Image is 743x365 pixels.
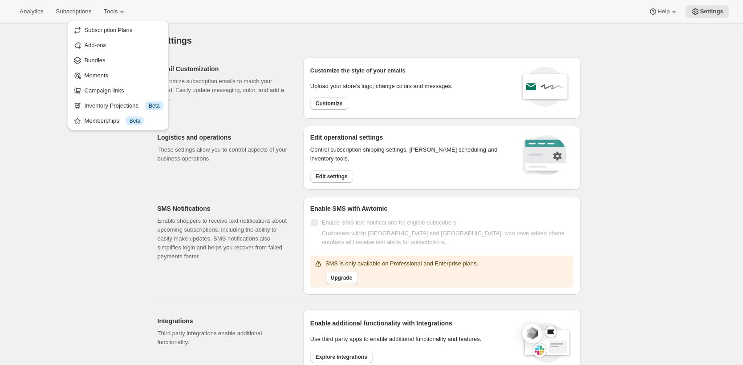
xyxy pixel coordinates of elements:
[130,117,141,124] span: Beta
[310,82,453,91] p: Upload your store’s logo, change colors and messages.
[98,5,132,18] button: Tools
[70,38,166,52] button: Add-ons
[310,335,513,344] p: Use third party apps to enable additional functionality and features.
[325,272,358,284] button: Upgrade
[325,259,478,268] p: SMS is only available on Professional and Enterprise plans.
[85,27,133,33] span: Subscription Plans
[310,170,353,183] button: Edit settings
[158,64,289,73] h2: Email Customization
[310,319,513,328] h2: Enable additional functionality with Integrations
[50,5,97,18] button: Subscriptions
[149,102,160,109] span: Beta
[310,145,509,163] p: Control subscription shipping settings, [PERSON_NAME] scheduling and inventory tools.
[104,8,118,15] span: Tools
[643,5,684,18] button: Help
[310,204,573,213] h2: Enable SMS with Awtomic
[158,145,289,163] p: These settings allow you to control aspects of your business operations.
[70,98,166,112] button: Inventory Projections
[56,8,91,15] span: Subscriptions
[316,353,367,361] span: Explore integrations
[85,101,163,110] div: Inventory Projections
[85,116,163,125] div: Memberships
[70,68,166,82] button: Moments
[158,204,289,213] h2: SMS Notifications
[658,8,670,15] span: Help
[310,66,406,75] p: Customize the style of your emails
[158,77,289,104] p: Customize subscription emails to match your brand. Easily update messaging, color, and add a logo.
[158,217,289,261] p: Enable shoppers to receive text notifications about upcoming subscriptions, including the ability...
[70,23,166,37] button: Subscription Plans
[310,133,509,142] h2: Edit operational settings
[70,53,166,67] button: Bundles
[331,274,353,281] span: Upgrade
[158,329,289,347] p: Third party integrations enable additional functionality.
[85,57,106,64] span: Bundles
[85,87,124,94] span: Campaign links
[70,83,166,97] button: Campaign links
[686,5,729,18] button: Settings
[316,173,348,180] span: Edit settings
[322,219,456,226] span: Enable SMS text notifications for eligible subscribers
[310,97,348,110] button: Customize
[85,42,106,48] span: Add-ons
[158,317,289,325] h2: Integrations
[14,5,49,18] button: Analytics
[158,133,289,142] h2: Logistics and operations
[158,36,192,45] span: Settings
[70,113,166,128] button: Memberships
[316,100,343,107] span: Customize
[700,8,723,15] span: Settings
[20,8,43,15] span: Analytics
[85,72,108,79] span: Moments
[322,230,564,245] span: Customers within [GEOGRAPHIC_DATA] and [GEOGRAPHIC_DATA], who have added phone numbers will recei...
[310,351,373,363] button: Explore integrations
